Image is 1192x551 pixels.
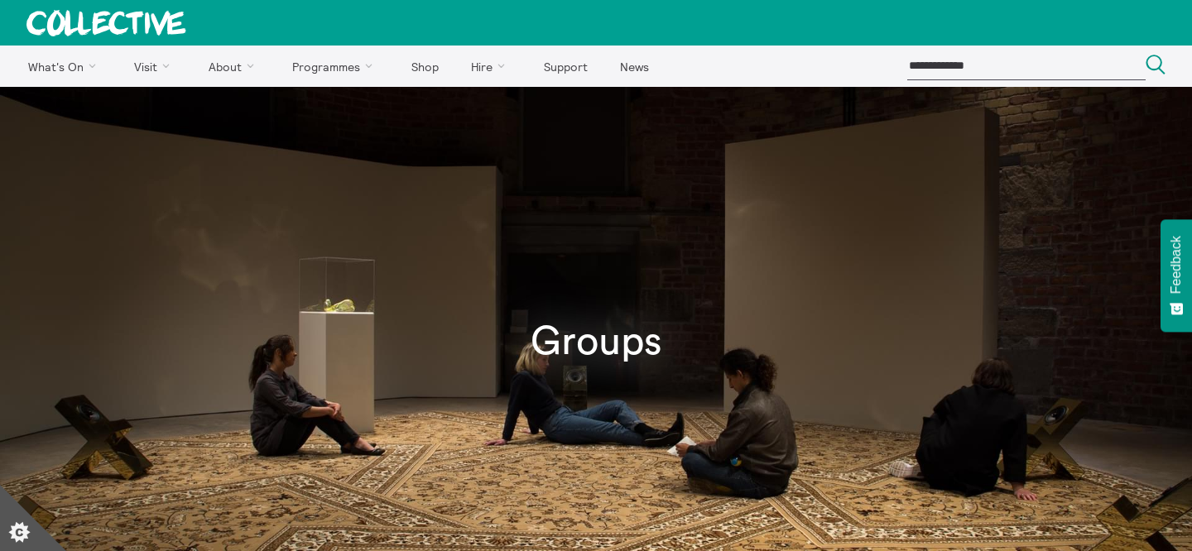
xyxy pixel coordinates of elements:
button: Feedback - Show survey [1161,219,1192,332]
a: Support [529,46,602,87]
a: Shop [397,46,453,87]
a: Programmes [278,46,394,87]
a: Visit [120,46,191,87]
a: Hire [457,46,526,87]
a: News [605,46,663,87]
a: About [194,46,275,87]
a: What's On [13,46,117,87]
span: Feedback [1169,236,1184,294]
